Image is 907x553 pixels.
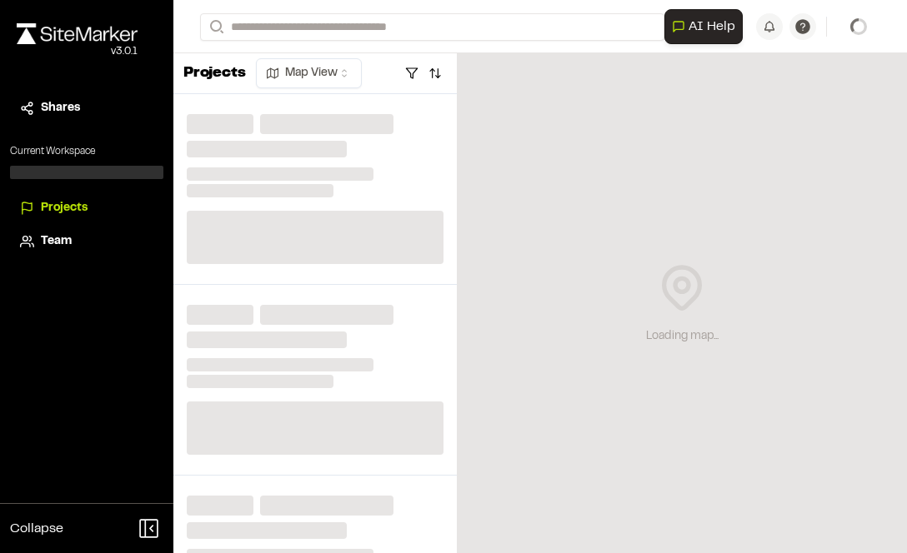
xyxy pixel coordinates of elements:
[17,23,138,44] img: rebrand.png
[689,17,735,37] span: AI Help
[664,9,749,44] div: Open AI Assistant
[20,199,153,217] a: Projects
[17,44,138,59] div: Oh geez...please don't...
[10,519,63,539] span: Collapse
[664,9,743,44] button: Open AI Assistant
[41,99,80,117] span: Shares
[20,99,153,117] a: Shares
[200,13,230,41] button: Search
[10,144,163,159] p: Current Workspace
[20,232,153,251] a: Team
[646,327,719,346] div: Loading map...
[183,62,246,85] p: Projects
[41,199,88,217] span: Projects
[41,232,72,251] span: Team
